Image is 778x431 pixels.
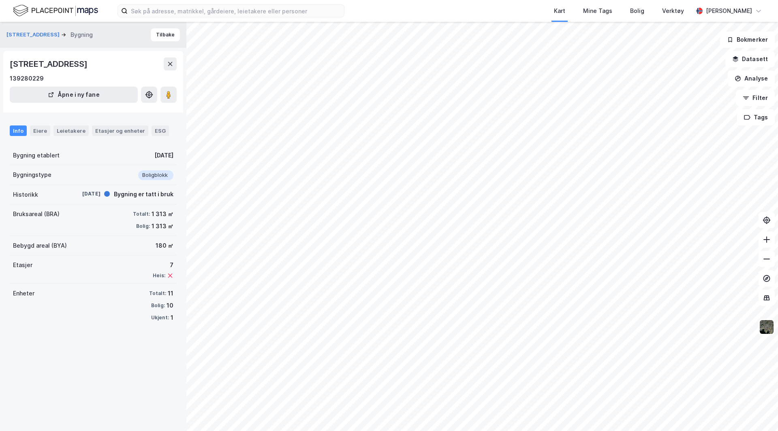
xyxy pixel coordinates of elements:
div: ESG [152,125,169,136]
button: [STREET_ADDRESS] [6,31,61,39]
div: Bygningstype [13,170,51,180]
button: Datasett [725,51,775,67]
div: Kart [554,6,565,16]
button: Bokmerker [720,32,775,48]
img: 9k= [759,319,774,335]
div: Totalt: [149,290,166,297]
div: 180 ㎡ [156,241,173,251]
div: [PERSON_NAME] [706,6,752,16]
div: Leietakere [53,125,89,136]
div: Eiere [30,125,50,136]
div: [DATE] [154,151,173,160]
div: Info [10,125,27,136]
button: Analyse [728,70,775,87]
button: Filter [736,90,775,106]
div: 139280229 [10,74,44,83]
img: logo.f888ab2527a4732fd821a326f86c7f29.svg [13,4,98,18]
div: [STREET_ADDRESS] [10,57,89,70]
div: 10 [167,301,173,310]
button: Åpne i ny fane [10,87,138,103]
div: Enheter [13,289,34,298]
div: Bruksareal (BRA) [13,209,60,219]
div: Bebygd areal (BYA) [13,241,67,251]
div: Heis: [153,272,165,279]
iframe: Chat Widget [737,392,778,431]
div: 11 [168,289,173,298]
div: Etasjer og enheter [95,127,145,134]
div: Bygning etablert [13,151,60,160]
div: 7 [153,260,173,270]
div: Etasjer [13,260,32,270]
div: Bygning er tatt i bruk [114,189,173,199]
div: Ukjent: [151,314,169,321]
div: Verktøy [662,6,684,16]
div: 1 [171,313,173,323]
div: Totalt: [133,211,150,217]
div: 1 313 ㎡ [152,209,173,219]
button: Tilbake [151,28,180,41]
div: Mine Tags [583,6,612,16]
div: Bolig: [151,302,165,309]
div: Bolig [630,6,644,16]
input: Søk på adresse, matrikkel, gårdeiere, leietakere eller personer [128,5,344,17]
div: Bolig: [136,223,150,229]
div: Bygning [71,30,93,40]
div: Kontrollprogram for chat [737,392,778,431]
button: Tags [737,109,775,125]
div: 1 313 ㎡ [152,221,173,231]
div: [DATE] [68,190,100,197]
div: Historikk [13,190,38,200]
